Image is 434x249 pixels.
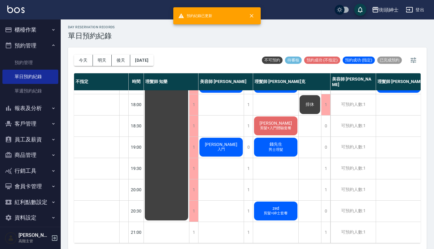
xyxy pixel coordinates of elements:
p: 高階主管 [19,238,49,244]
span: [PERSON_NAME] [258,121,293,126]
div: 可預約人數:1 [331,116,376,137]
div: 可預約人數:1 [331,222,376,243]
div: 1 [244,158,253,179]
div: 19:00 [129,137,144,158]
div: 可預約人數:1 [331,94,376,115]
button: 登出 [403,4,427,16]
div: 街頭紳士 [379,6,398,14]
span: zed [271,206,280,211]
button: 會員卡管理 [2,178,58,194]
div: 理髮師 知樂 [144,73,198,90]
a: 單日預約紀錄 [2,70,58,84]
div: 1 [321,158,330,179]
div: 1 [321,222,330,243]
div: 可預約人數:1 [331,201,376,222]
button: 行銷工具 [2,163,58,179]
button: save [354,4,366,16]
div: 20:00 [129,179,144,200]
div: 1 [321,179,330,200]
button: 員工及薪資 [2,132,58,147]
div: 1 [244,222,253,243]
span: 剪髮+入門體驗套餐 [259,126,293,131]
span: 不可預約 [262,57,283,63]
div: 1 [244,179,253,200]
button: 今天 [74,55,93,66]
span: 剪髮+紳士套餐 [263,211,289,216]
div: 1 [189,94,198,115]
span: 預約紀錄已更新 [178,13,212,19]
div: 0 [244,137,253,158]
div: 理髮師 [PERSON_NAME]克 [253,73,331,90]
div: 可預約人數:1 [331,137,376,158]
button: 客戶管理 [2,116,58,132]
div: 20:30 [129,200,144,222]
span: [PERSON_NAME] [204,142,239,147]
div: 19:30 [129,158,144,179]
div: 18:00 [129,94,144,115]
div: 1 [244,201,253,222]
div: 不指定 [74,73,129,90]
button: 紅利點數設定 [2,194,58,210]
img: Logo [7,5,25,13]
div: 時間 [129,73,144,90]
button: 後天 [112,55,131,66]
span: 排休 [304,102,315,107]
button: 明天 [93,55,112,66]
h3: 單日預約紀錄 [68,32,115,40]
div: 1 [244,116,253,137]
span: 預約成功 (指定) [343,57,375,63]
div: 1 [189,179,198,200]
button: 商品管理 [2,147,58,163]
div: 美容師 [PERSON_NAME] [198,73,253,90]
a: 預約管理 [2,56,58,70]
div: 21:00 [129,222,144,243]
div: 1 [189,201,198,222]
span: 錢先生 [268,142,283,147]
button: 報表及分析 [2,100,58,116]
button: 預約管理 [2,38,58,54]
h2: day Reservation records [68,25,115,29]
button: 資料設定 [2,210,58,226]
button: 街頭紳士 [369,4,401,16]
button: [DATE] [130,55,153,66]
a: 單週預約紀錄 [2,84,58,98]
div: 1 [189,116,198,137]
div: 0 [321,201,330,222]
div: 1 [189,137,198,158]
span: 男士理髮 [267,147,284,152]
div: 可預約人數:1 [331,179,376,200]
div: 1 [244,94,253,115]
img: Person [5,232,17,244]
span: 入門 [216,147,226,152]
button: close [245,9,258,22]
h5: [PERSON_NAME] [19,232,49,238]
div: 可預約人數:1 [331,158,376,179]
div: 美容師 [PERSON_NAME] [331,73,376,90]
span: 預約成功 (不指定) [304,57,340,63]
div: 18:30 [129,115,144,137]
div: 1 [189,158,198,179]
div: 1 [189,222,198,243]
div: 0 [321,137,330,158]
div: 1 [321,94,330,115]
span: 已完成預約 [377,57,402,63]
span: 待審核 [285,57,302,63]
div: 0 [321,116,330,137]
button: 櫃檯作業 [2,22,58,38]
